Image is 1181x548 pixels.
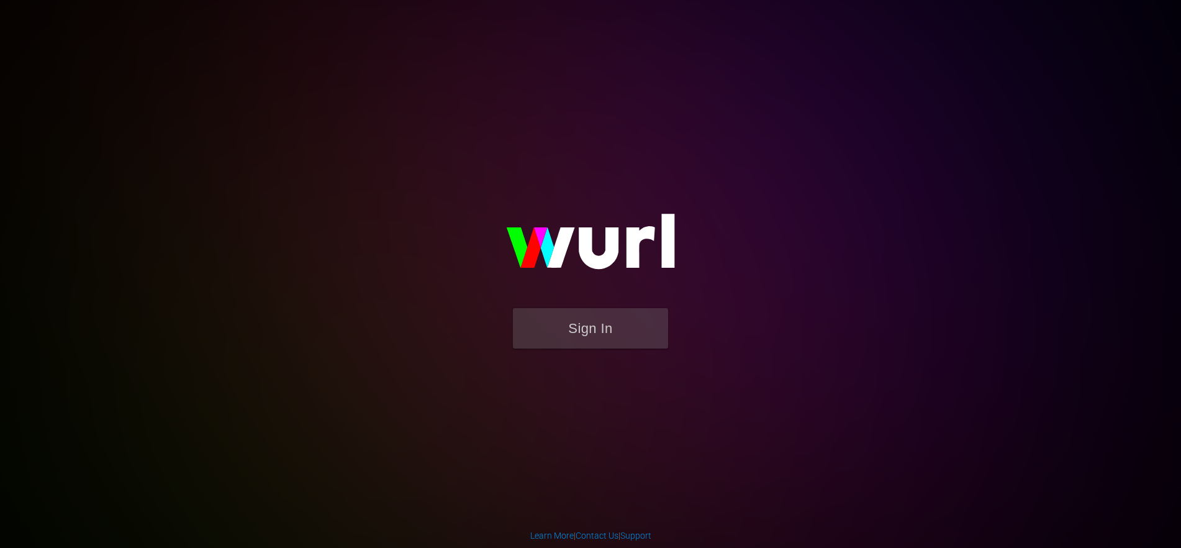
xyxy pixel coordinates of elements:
div: | | [530,529,651,542]
a: Contact Us [576,531,618,541]
button: Sign In [513,308,668,349]
a: Support [620,531,651,541]
img: wurl-logo-on-black-223613ac3d8ba8fe6dc639794a292ebdb59501304c7dfd60c99c58986ef67473.svg [466,187,715,308]
a: Learn More [530,531,574,541]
